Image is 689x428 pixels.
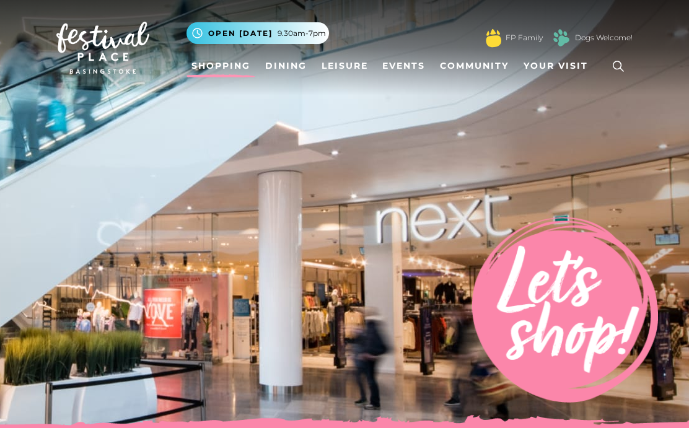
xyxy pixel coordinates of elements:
a: Leisure [317,55,373,77]
button: Open [DATE] 9.30am-7pm [187,22,329,44]
span: 9.30am-7pm [278,28,326,39]
a: Dining [260,55,312,77]
a: Shopping [187,55,255,77]
span: Your Visit [524,59,588,72]
a: FP Family [506,32,543,43]
a: Your Visit [519,55,599,77]
a: Dogs Welcome! [575,32,633,43]
a: Community [435,55,514,77]
a: Events [377,55,430,77]
span: Open [DATE] [208,28,273,39]
img: Festival Place Logo [56,22,149,74]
